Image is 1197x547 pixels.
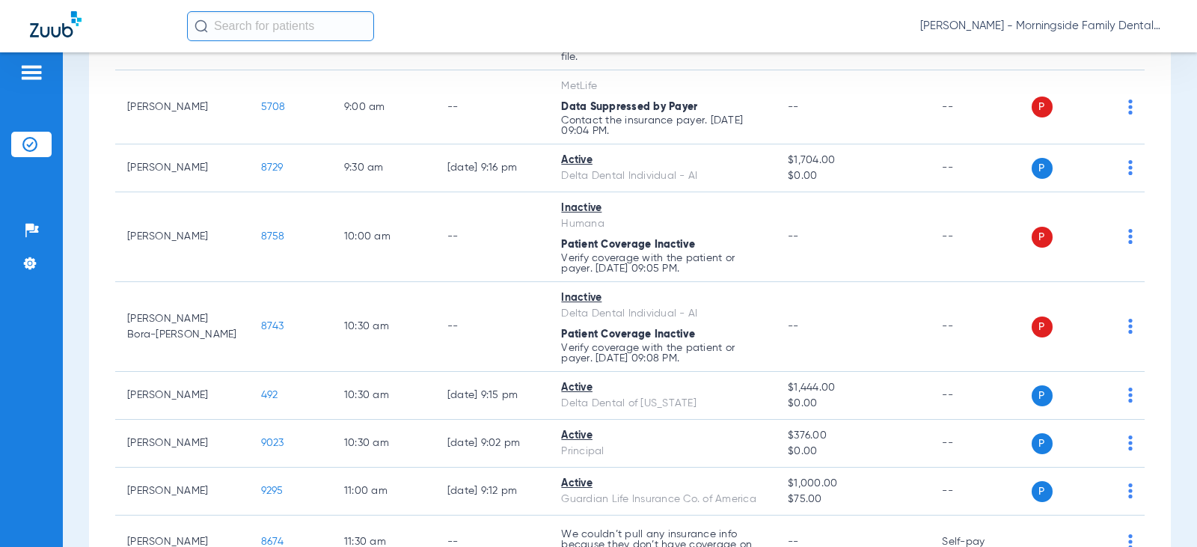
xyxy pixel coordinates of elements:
img: hamburger-icon [19,64,43,82]
td: 10:30 AM [332,420,435,468]
div: Humana [561,216,764,232]
td: [PERSON_NAME] [115,70,249,144]
span: 8743 [261,321,284,331]
td: [PERSON_NAME] Bora-[PERSON_NAME] [115,282,249,372]
img: group-dot-blue.svg [1128,229,1133,244]
span: $376.00 [788,428,918,444]
div: MetLife [561,79,764,94]
div: Delta Dental of [US_STATE] [561,396,764,412]
td: 10:30 AM [332,282,435,372]
p: Contact the insurance payer. [DATE] 09:04 PM. [561,115,764,136]
img: group-dot-blue.svg [1128,388,1133,403]
img: Search Icon [195,19,208,33]
td: -- [930,192,1031,282]
td: -- [930,282,1031,372]
div: Delta Dental Individual - AI [561,306,764,322]
td: -- [435,70,550,144]
div: Guardian Life Insurance Co. of America [561,492,764,507]
td: -- [930,372,1031,420]
span: 8674 [261,537,284,547]
td: [DATE] 9:12 PM [435,468,550,516]
td: 9:30 AM [332,144,435,192]
span: 492 [261,390,278,400]
div: Inactive [561,201,764,216]
span: P [1032,97,1053,117]
span: P [1032,227,1053,248]
span: Patient Coverage Inactive [561,329,695,340]
td: -- [930,70,1031,144]
span: P [1032,317,1053,337]
img: group-dot-blue.svg [1128,319,1133,334]
p: Verify coverage with the patient or payer. [DATE] 09:05 PM. [561,253,764,274]
td: 10:00 AM [332,192,435,282]
div: Inactive [561,290,764,306]
td: -- [930,468,1031,516]
td: -- [930,420,1031,468]
span: P [1032,158,1053,179]
span: -- [788,102,799,112]
span: 9023 [261,438,284,448]
td: 9:00 AM [332,70,435,144]
span: P [1032,481,1053,502]
span: P [1032,385,1053,406]
span: 9295 [261,486,284,496]
div: Active [561,428,764,444]
span: $1,000.00 [788,476,918,492]
span: -- [788,537,799,547]
img: Zuub Logo [30,11,82,37]
div: Principal [561,444,764,459]
td: [PERSON_NAME] [115,468,249,516]
img: group-dot-blue.svg [1128,160,1133,175]
span: $1,444.00 [788,380,918,396]
td: [PERSON_NAME] [115,420,249,468]
img: group-dot-blue.svg [1128,436,1133,450]
span: Data Suppressed by Payer [561,102,697,112]
span: $0.00 [788,444,918,459]
td: [DATE] 9:16 PM [435,144,550,192]
div: Active [561,380,764,396]
td: 10:30 AM [332,372,435,420]
img: group-dot-blue.svg [1128,483,1133,498]
span: 8729 [261,162,284,173]
span: $0.00 [788,168,918,184]
p: Verify coverage with the patient or payer. [DATE] 09:08 PM. [561,343,764,364]
span: -- [788,231,799,242]
td: [DATE] 9:02 PM [435,420,550,468]
span: Patient Coverage Inactive [561,239,695,250]
img: group-dot-blue.svg [1128,100,1133,114]
span: [PERSON_NAME] - Morningside Family Dental [920,19,1167,34]
div: Active [561,476,764,492]
input: Search for patients [187,11,374,41]
td: [PERSON_NAME] [115,192,249,282]
td: -- [435,282,550,372]
span: $1,704.00 [788,153,918,168]
span: $75.00 [788,492,918,507]
span: 8758 [261,231,285,242]
td: [PERSON_NAME] [115,144,249,192]
td: -- [930,144,1031,192]
span: $0.00 [788,396,918,412]
span: 5708 [261,102,286,112]
div: Delta Dental Individual - AI [561,168,764,184]
span: -- [788,321,799,331]
td: [DATE] 9:15 PM [435,372,550,420]
span: P [1032,433,1053,454]
td: 11:00 AM [332,468,435,516]
td: -- [435,192,550,282]
td: [PERSON_NAME] [115,372,249,420]
div: Active [561,153,764,168]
